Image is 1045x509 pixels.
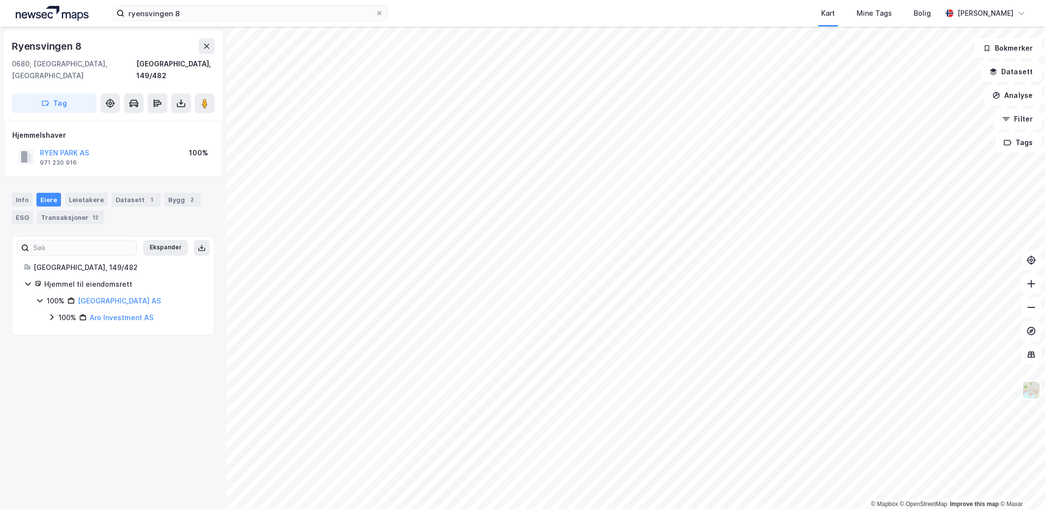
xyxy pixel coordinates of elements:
[16,6,89,21] img: logo.a4113a55bc3d86da70a041830d287a7e.svg
[994,109,1041,129] button: Filter
[975,38,1041,58] button: Bokmerker
[47,295,64,307] div: 100%
[112,193,160,207] div: Datasett
[995,133,1041,152] button: Tags
[65,193,108,207] div: Leietakere
[821,7,835,19] div: Kart
[91,212,100,222] div: 12
[78,297,161,305] a: [GEOGRAPHIC_DATA] AS
[1022,381,1041,399] img: Z
[857,7,892,19] div: Mine Tags
[29,240,137,255] input: Søk
[147,195,156,205] div: 1
[984,86,1041,105] button: Analyse
[44,278,202,290] div: Hjemmel til eiendomsrett
[950,501,999,508] a: Improve this map
[164,193,201,207] div: Bygg
[189,147,208,159] div: 100%
[996,462,1045,509] div: Kontrollprogram for chat
[136,58,215,82] div: [GEOGRAPHIC_DATA], 149/482
[981,62,1041,82] button: Datasett
[33,262,202,273] div: [GEOGRAPHIC_DATA], 149/482
[37,210,104,224] div: Transaksjoner
[12,93,96,113] button: Tag
[90,313,154,322] a: Aro Investment AS
[12,38,83,54] div: Ryensvingen 8
[124,6,375,21] input: Søk på adresse, matrikkel, gårdeiere, leietakere eller personer
[12,193,32,207] div: Info
[143,240,188,256] button: Ekspander
[40,159,77,167] div: 971 230 916
[871,501,898,508] a: Mapbox
[187,195,197,205] div: 2
[59,312,76,324] div: 100%
[12,129,214,141] div: Hjemmelshaver
[12,210,33,224] div: ESG
[996,462,1045,509] iframe: Chat Widget
[900,501,948,508] a: OpenStreetMap
[36,193,61,207] div: Eiere
[12,58,136,82] div: 0680, [GEOGRAPHIC_DATA], [GEOGRAPHIC_DATA]
[914,7,931,19] div: Bolig
[957,7,1014,19] div: [PERSON_NAME]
